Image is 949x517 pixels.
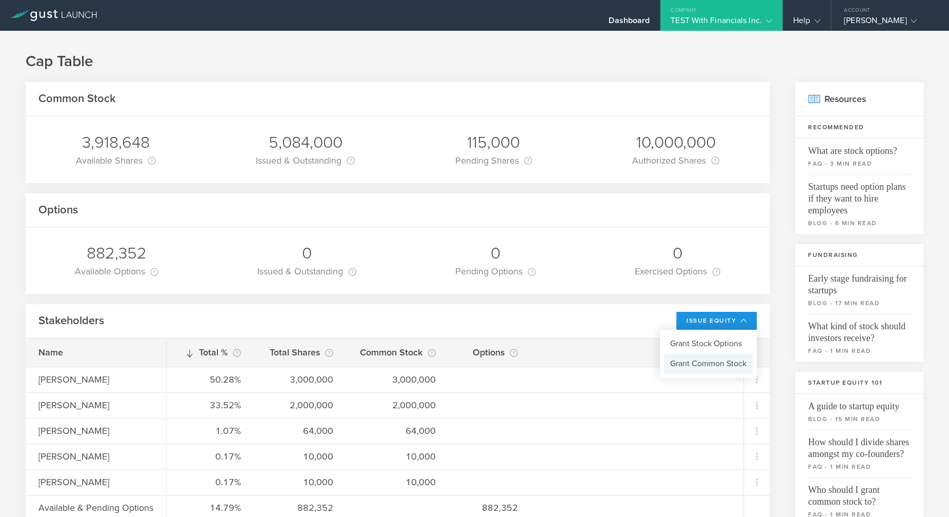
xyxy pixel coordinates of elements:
div: Issued & Outstanding [256,153,355,168]
div: Issued & Outstanding [257,264,356,279]
a: A guide to startup equityblog - 15 min read [795,394,923,430]
small: faq - 1 min read [808,462,911,471]
small: blog - 6 min read [808,218,911,228]
span: A guide to startup equity [808,394,911,412]
div: Name [38,346,179,359]
span: Who should I grant common stock to? [808,478,911,508]
div: 0.17% [179,450,241,463]
span: Startups need option plans if they want to hire employees [808,174,911,216]
span: Early stage fundraising for startups [808,266,911,296]
small: blog - 17 min read [808,299,911,308]
li: Grant Common Stock [664,354,753,374]
div: Options [461,345,518,360]
div: 14.79% [179,501,241,514]
div: 0.17% [179,475,241,489]
div: [PERSON_NAME] [38,475,179,489]
div: Available & Pending Options [38,501,179,514]
span: What are stock options? [808,138,911,157]
div: Common Stock [359,345,436,360]
div: 3,000,000 [267,373,333,386]
div: Help [793,15,820,31]
div: 10,000 [267,475,333,489]
a: Early stage fundraising for startupsblog - 17 min read [795,266,923,314]
a: What kind of stock should investors receive?faq - 1 min read [795,314,923,362]
small: faq - 3 min read [808,159,911,168]
div: 1.07% [179,424,241,438]
div: Total % [179,345,241,360]
div: TEST With Financials Inc. [671,15,772,31]
span: What kind of stock should investors receive? [808,314,911,344]
h3: Fundraising [795,244,923,266]
div: Dashboard [609,15,650,31]
div: 3,000,000 [359,373,436,386]
div: Total Shares [267,345,333,360]
div: 882,352 [461,501,518,514]
div: 0 [455,243,536,264]
small: faq - 1 min read [808,346,911,355]
div: [PERSON_NAME] [38,399,179,412]
h3: Startup Equity 101 [795,372,923,394]
div: 50.28% [179,373,241,386]
div: 10,000 [359,450,436,463]
div: [PERSON_NAME] [38,373,179,386]
a: Startups need option plans if they want to hire employeesblog - 6 min read [795,174,923,234]
div: [PERSON_NAME] [844,15,931,31]
a: What are stock options?faq - 3 min read [795,138,923,174]
div: 882,352 [75,243,158,264]
div: Authorized Shares [632,153,719,168]
div: Pending Options [455,264,536,279]
span: How should I divide shares amongst my co-founders? [808,430,911,460]
h2: Resources [795,82,923,116]
div: 3,918,648 [76,132,156,153]
div: Pending Shares [455,153,532,168]
div: 2,000,000 [267,399,333,412]
div: 10,000 [359,475,436,489]
div: 5,084,000 [256,132,355,153]
small: blog - 15 min read [808,414,911,424]
h3: Recommended [795,116,923,138]
div: 64,000 [267,424,333,438]
iframe: Chat Widget [898,468,949,517]
div: 115,000 [455,132,532,153]
div: 2,000,000 [359,399,436,412]
h1: Cap Table [26,51,923,72]
div: 33.52% [179,399,241,412]
div: 64,000 [359,424,436,438]
button: Issue Equity [676,312,757,330]
a: How should I divide shares amongst my co-founders?faq - 1 min read [795,430,923,478]
div: 882,352 [267,501,333,514]
h2: Stakeholders [38,313,104,328]
div: [PERSON_NAME] [38,450,179,463]
div: 10,000,000 [632,132,719,153]
li: Grant Stock Options [664,334,753,354]
div: 0 [635,243,720,264]
div: Available Shares [76,153,156,168]
div: Exercised Options [635,264,720,279]
h2: Common Stock [38,91,116,106]
div: [PERSON_NAME] [38,424,179,438]
div: Available Options [75,264,158,279]
h2: Options [38,203,78,217]
div: 0 [257,243,356,264]
div: 10,000 [267,450,333,463]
